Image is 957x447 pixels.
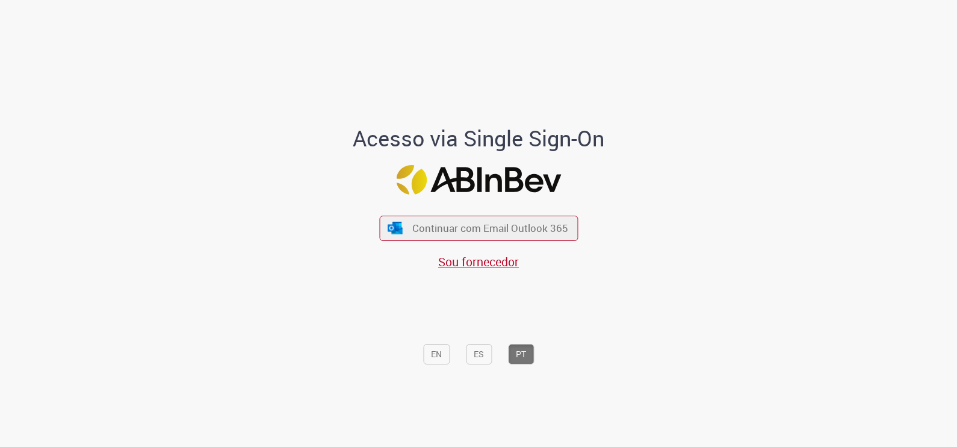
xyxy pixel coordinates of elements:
[379,216,578,240] button: ícone Azure/Microsoft 360 Continuar com Email Outlook 365
[412,222,568,236] span: Continuar com Email Outlook 365
[508,344,534,364] button: PT
[387,222,404,234] img: ícone Azure/Microsoft 360
[438,254,519,270] a: Sou fornecedor
[396,165,561,195] img: Logo ABInBev
[312,127,646,151] h1: Acesso via Single Sign-On
[423,344,450,364] button: EN
[466,344,492,364] button: ES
